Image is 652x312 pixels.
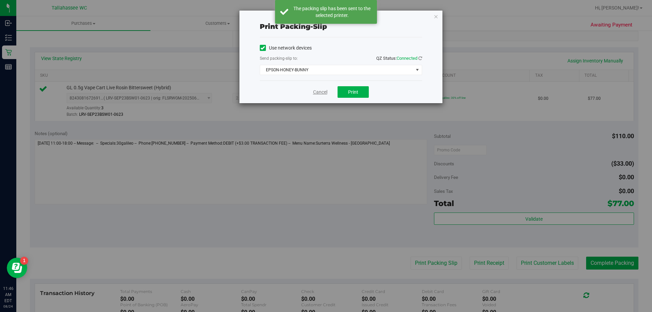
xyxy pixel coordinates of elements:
span: Connected [397,56,417,61]
a: Cancel [313,89,327,96]
span: Print packing-slip [260,22,327,31]
button: Print [338,86,369,98]
label: Send packing-slip to: [260,55,298,61]
iframe: Resource center [7,258,27,278]
div: The packing slip has been sent to the selected printer. [292,5,372,19]
label: Use network devices [260,44,312,52]
span: QZ Status: [376,56,422,61]
iframe: Resource center unread badge [20,257,28,265]
span: select [413,65,421,75]
span: Print [348,89,358,95]
span: EPSON-HONEY-BUNNY [260,65,413,75]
